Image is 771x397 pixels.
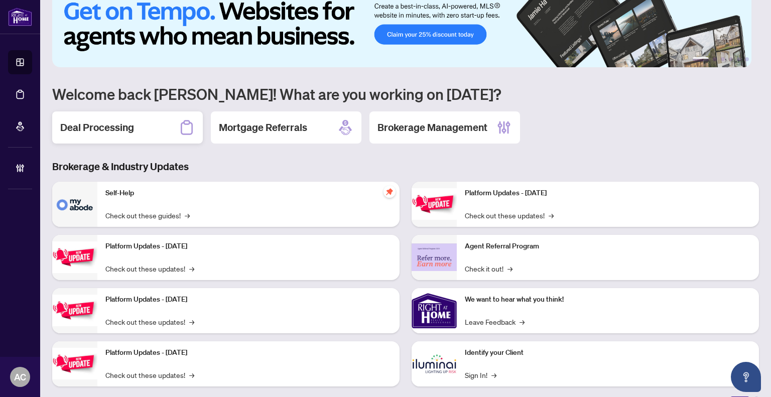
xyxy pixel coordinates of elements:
[731,362,761,392] button: Open asap
[105,294,392,305] p: Platform Updates - [DATE]
[189,263,194,274] span: →
[105,369,194,380] a: Check out these updates!→
[693,57,709,61] button: 1
[189,369,194,380] span: →
[52,84,759,103] h1: Welcome back [PERSON_NAME]! What are you working on [DATE]?
[491,369,496,380] span: →
[737,57,741,61] button: 5
[713,57,717,61] button: 2
[729,57,733,61] button: 4
[465,347,751,358] p: Identify your Client
[189,316,194,327] span: →
[465,369,496,380] a: Sign In!→
[412,288,457,333] img: We want to hear what you think!
[465,263,512,274] a: Check it out!→
[377,120,487,135] h2: Brokerage Management
[507,263,512,274] span: →
[219,120,307,135] h2: Mortgage Referrals
[465,294,751,305] p: We want to hear what you think!
[745,57,749,61] button: 6
[52,182,97,227] img: Self-Help
[520,316,525,327] span: →
[52,348,97,379] img: Platform Updates - July 8, 2025
[412,341,457,386] img: Identify your Client
[465,241,751,252] p: Agent Referral Program
[549,210,554,221] span: →
[105,263,194,274] a: Check out these updates!→
[721,57,725,61] button: 3
[465,316,525,327] a: Leave Feedback→
[105,241,392,252] p: Platform Updates - [DATE]
[412,243,457,271] img: Agent Referral Program
[465,210,554,221] a: Check out these updates!→
[52,241,97,273] img: Platform Updates - September 16, 2025
[14,370,26,384] span: AC
[105,188,392,199] p: Self-Help
[52,160,759,174] h3: Brokerage & Industry Updates
[105,347,392,358] p: Platform Updates - [DATE]
[383,186,396,198] span: pushpin
[52,295,97,326] img: Platform Updates - July 21, 2025
[105,210,190,221] a: Check out these guides!→
[412,188,457,220] img: Platform Updates - June 23, 2025
[185,210,190,221] span: →
[105,316,194,327] a: Check out these updates!→
[465,188,751,199] p: Platform Updates - [DATE]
